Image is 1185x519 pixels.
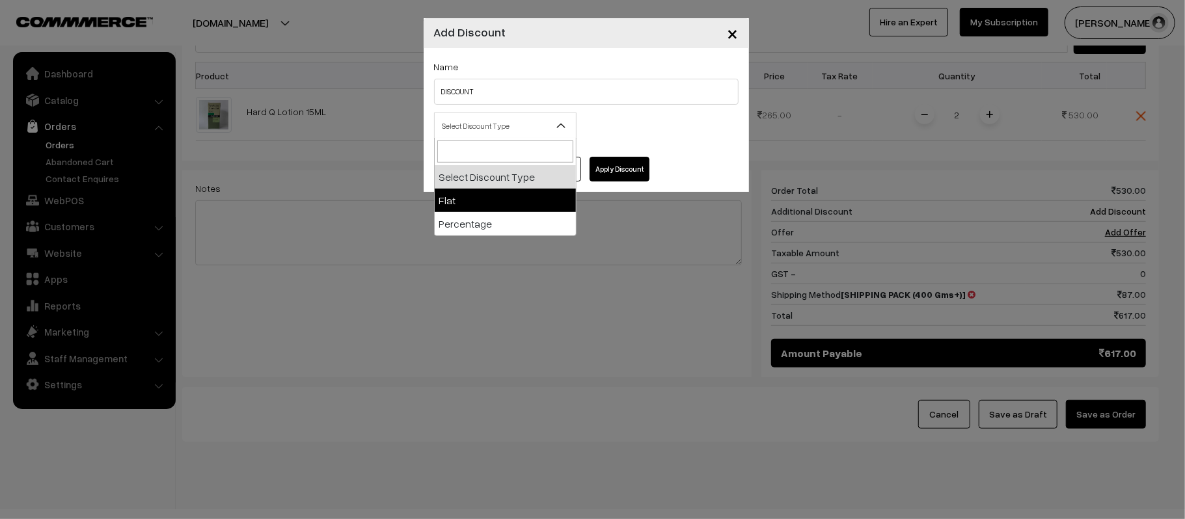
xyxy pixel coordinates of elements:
label: Name [434,60,459,73]
span: Select Discount Type [434,113,577,139]
h4: Add Discount [434,23,506,41]
input: Name [434,79,739,105]
li: Flat [435,189,576,212]
button: Close [717,13,749,53]
span: Select Discount Type [435,114,576,137]
li: Select Discount Type [435,165,576,189]
button: Apply Discount [590,157,649,181]
li: Percentage [435,212,576,235]
span: × [728,21,739,45]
